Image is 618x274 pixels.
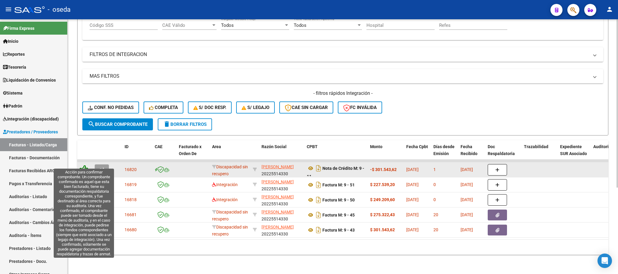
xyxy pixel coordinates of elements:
span: S/ legajo [242,105,269,110]
span: [DATE] [461,197,473,202]
strong: $ 275.322,43 [370,212,395,217]
span: [DATE] [406,182,419,187]
span: [PERSON_NAME] [261,210,294,214]
i: Descargar documento [315,225,322,235]
span: Doc Respaldatoria [488,144,515,156]
span: FC Inválida [343,105,377,110]
span: [DATE] [461,212,473,217]
span: [DATE] [461,227,473,232]
mat-expansion-panel-header: MAS FILTROS [82,69,603,83]
span: Sistema [3,90,23,96]
span: Todos [294,23,306,28]
strong: Factura M: 9 - 50 [322,198,355,202]
span: 16820 [125,167,137,172]
span: Facturado x Orden De [179,144,201,156]
datatable-header-cell: CPBT [304,140,368,167]
mat-icon: menu [5,6,12,13]
mat-icon: search [88,120,95,128]
i: Descargar documento [315,163,322,173]
span: Discapacidad sin recupero [212,164,248,176]
span: Reportes [3,51,25,58]
datatable-header-cell: Días desde Emisión [431,140,458,167]
span: [DATE] [461,167,473,172]
i: Descargar documento [315,195,322,205]
datatable-header-cell: Fecha Cpbt [404,140,431,167]
strong: $ 249.209,60 [370,197,395,202]
span: 16818 [125,197,137,202]
strong: Factura M: 9 - 45 [322,213,355,217]
span: Area [212,144,221,149]
span: Borrar Filtros [163,122,207,127]
div: 20225514330 [261,209,302,221]
span: Expediente SUR Asociado [560,144,587,156]
strong: Nota de Crédito M: 9 - 11 [307,166,364,179]
div: 20225514330 [261,163,302,176]
datatable-header-cell: Doc Respaldatoria [485,140,521,167]
span: Buscar Comprobante [88,122,147,127]
datatable-header-cell: Area [210,140,250,167]
h4: - filtros rápidos Integración - [82,90,603,97]
span: 0 [433,182,436,187]
mat-icon: delete [163,120,170,128]
span: 20 [433,227,438,232]
span: Firma Express [3,25,34,32]
div: Open Intercom Messenger [597,254,612,268]
span: [PERSON_NAME] [261,179,294,184]
span: Completa [149,105,178,110]
strong: $ 301.543,62 [370,227,395,232]
span: 16680 [125,227,137,232]
i: Descargar documento [315,180,322,190]
span: Auditoria [593,144,611,149]
span: Fecha Recibido [461,144,477,156]
span: ID [125,144,128,149]
strong: Factura M: 9 - 51 [322,182,355,187]
datatable-header-cell: Facturado x Orden De [176,140,210,167]
span: [DATE] [406,197,419,202]
strong: -$ 301.543,62 [370,167,397,172]
i: Descargar documento [315,210,322,220]
button: Completa [144,101,183,114]
datatable-header-cell: Monto [368,140,404,167]
button: S/ Doc Resp. [188,101,232,114]
span: Liquidación de Convenios [3,77,56,83]
span: [PERSON_NAME] [261,195,294,199]
span: Razón Social [261,144,287,149]
span: CAE [155,144,163,149]
button: Conf. no pedidas [82,101,139,114]
datatable-header-cell: Expediente SUR Asociado [558,140,591,167]
span: Integración [212,182,238,187]
div: 20225514330 [261,179,302,191]
datatable-header-cell: Razón Social [259,140,304,167]
datatable-header-cell: ID [122,140,152,167]
div: 5 total [77,240,608,255]
button: Buscar Comprobante [82,118,153,130]
span: Discapacidad sin recupero [212,210,248,221]
span: Padrón [3,103,22,109]
datatable-header-cell: Fecha Recibido [458,140,485,167]
button: Borrar Filtros [158,118,212,130]
span: [DATE] [406,167,419,172]
span: 20 [433,212,438,217]
span: Todos [221,23,234,28]
span: S/ Doc Resp. [193,105,227,110]
span: 1 [433,167,436,172]
mat-panel-title: FILTROS DE INTEGRACION [90,51,589,58]
span: [DATE] [406,227,419,232]
span: CPBT [307,144,318,149]
span: [DATE] [406,212,419,217]
span: Prestadores / Proveedores [3,129,58,135]
button: FC Inválida [338,101,382,114]
span: Monto [370,144,382,149]
span: [PERSON_NAME] [261,225,294,229]
datatable-header-cell: CAE [152,140,176,167]
span: Trazabilidad [524,144,548,149]
span: Días desde Emisión [433,144,455,156]
mat-panel-title: MAS FILTROS [90,73,589,79]
div: 20225514330 [261,194,302,206]
mat-expansion-panel-header: FILTROS DE INTEGRACION [82,47,603,62]
span: 16819 [125,182,137,187]
datatable-header-cell: Trazabilidad [521,140,558,167]
span: 0 [433,197,436,202]
span: Tesorería [3,64,26,70]
span: CAE SIN CARGAR [285,105,328,110]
